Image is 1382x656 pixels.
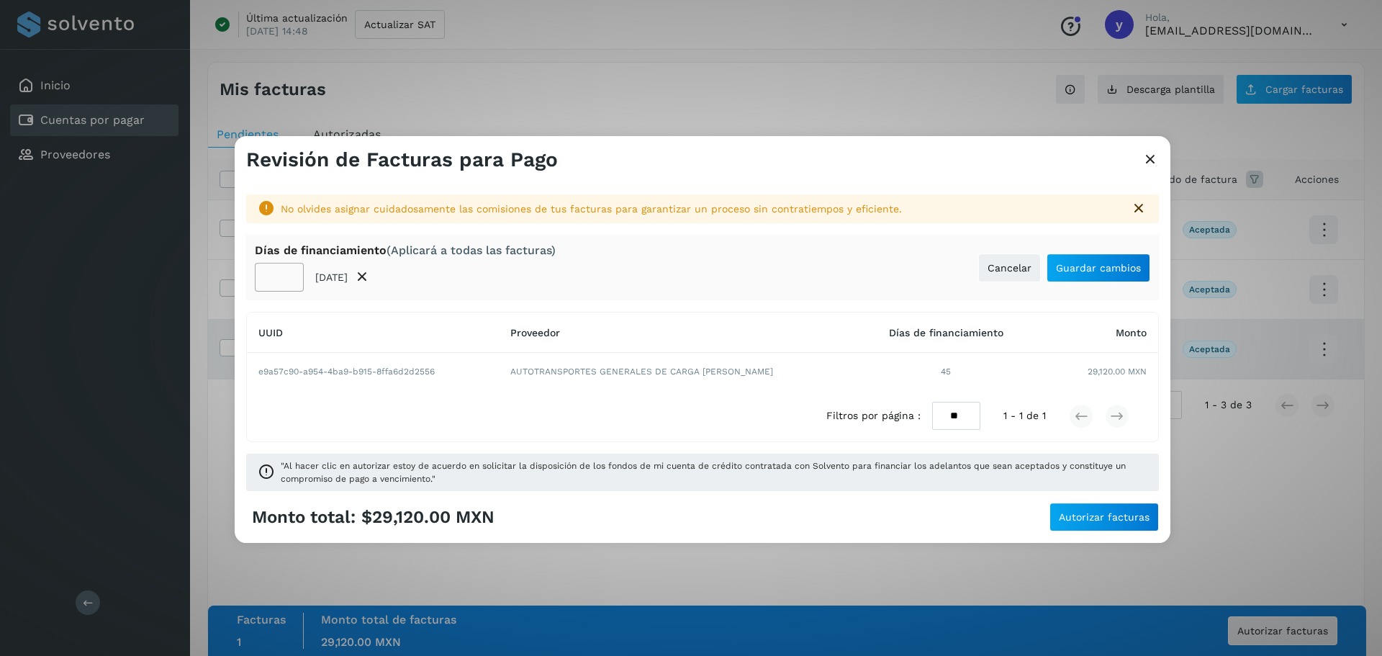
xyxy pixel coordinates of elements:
[1047,253,1150,282] button: Guardar cambios
[499,353,859,390] td: AUTOTRANSPORTES GENERALES DE CARGA [PERSON_NAME]
[978,253,1041,282] button: Cancelar
[889,327,1003,338] span: Días de financiamiento
[255,243,556,257] div: Días de financiamiento
[246,148,558,172] h3: Revisión de Facturas para Pago
[826,408,921,423] span: Filtros por página :
[510,327,560,338] span: Proveedor
[361,507,494,528] span: $29,120.00 MXN
[315,271,348,284] p: [DATE]
[281,202,1119,217] div: No olvides asignar cuidadosamente las comisiones de tus facturas para garantizar un proceso sin c...
[1059,512,1150,522] span: Autorizar facturas
[1049,503,1159,531] button: Autorizar facturas
[281,459,1147,485] span: "Al hacer clic en autorizar estoy de acuerdo en solicitar la disposición de los fondos de mi cuen...
[1003,408,1046,423] span: 1 - 1 de 1
[1116,327,1147,338] span: Monto
[258,327,283,338] span: UUID
[247,353,499,390] td: e9a57c90-a954-4ba9-b915-8ffa6d2d2556
[1056,263,1141,273] span: Guardar cambios
[988,263,1031,273] span: Cancelar
[1088,365,1147,378] span: 29,120.00 MXN
[859,353,1033,390] td: 45
[387,243,556,257] span: (Aplicará a todas las facturas)
[252,507,356,528] span: Monto total:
